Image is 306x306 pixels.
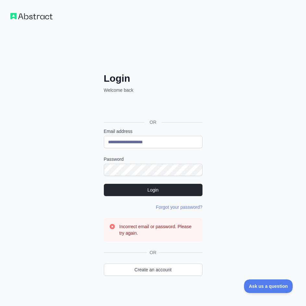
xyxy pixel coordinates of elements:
p: Welcome back [104,87,202,93]
label: Email address [104,128,202,135]
h2: Login [104,73,202,84]
label: Password [104,156,202,162]
iframe: Toggle Customer Support [244,279,293,293]
span: OR [144,119,162,125]
a: Forgot your password? [156,205,202,210]
img: Workflow [10,13,53,19]
iframe: [Googleでログイン]ボタン [101,100,204,115]
h3: Incorrect email or password. Please try again. [119,223,197,236]
button: Login [104,184,202,196]
a: Create an account [104,264,202,276]
span: OR [147,249,159,256]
